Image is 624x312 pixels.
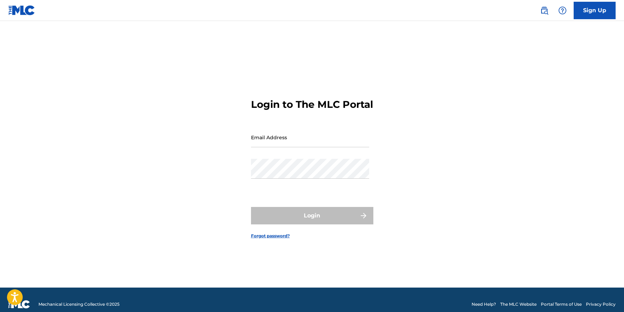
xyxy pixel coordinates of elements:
div: Help [555,3,569,17]
img: MLC Logo [8,5,35,15]
img: search [540,6,548,15]
a: The MLC Website [500,301,537,307]
a: Need Help? [472,301,496,307]
img: help [558,6,567,15]
a: Public Search [537,3,551,17]
a: Sign Up [574,2,616,19]
a: Portal Terms of Use [541,301,582,307]
a: Privacy Policy [586,301,616,307]
h3: Login to The MLC Portal [251,98,373,111]
span: Mechanical Licensing Collective © 2025 [38,301,120,307]
img: logo [8,300,30,309]
a: Forgot password? [251,233,290,239]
